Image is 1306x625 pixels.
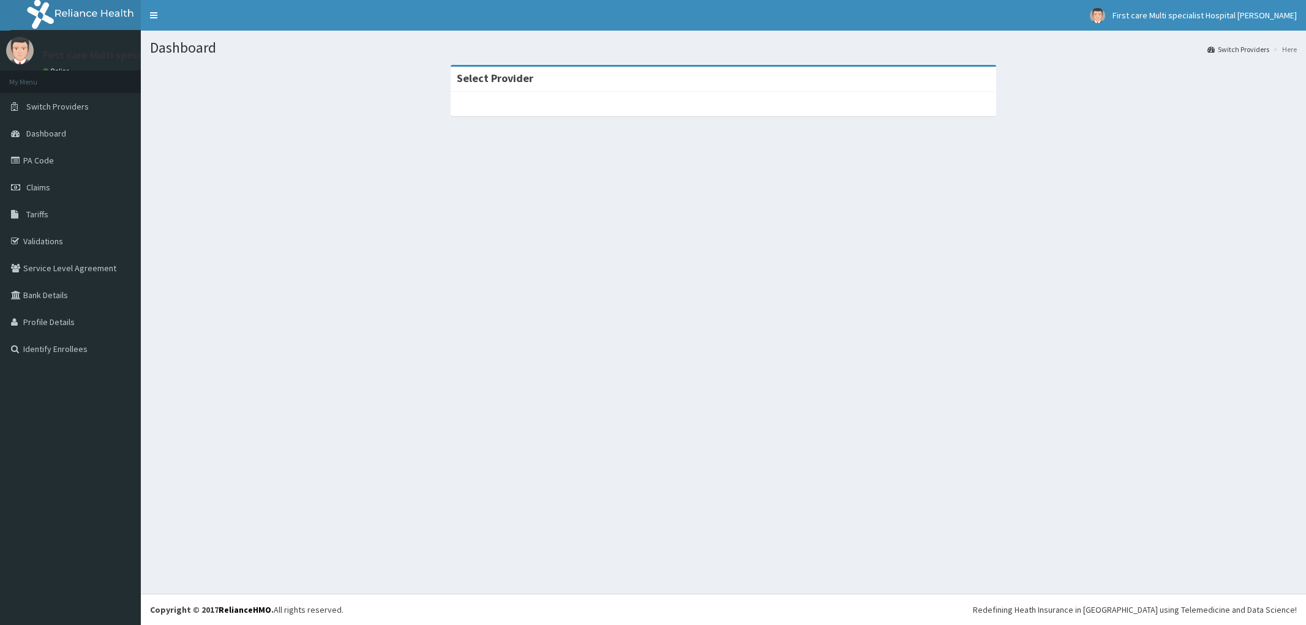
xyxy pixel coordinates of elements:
[150,604,274,615] strong: Copyright © 2017 .
[1113,10,1297,21] span: First care Multi specialist Hospital [PERSON_NAME]
[26,209,48,220] span: Tariffs
[1090,8,1105,23] img: User Image
[43,67,72,75] a: Online
[973,604,1297,616] div: Redefining Heath Insurance in [GEOGRAPHIC_DATA] using Telemedicine and Data Science!
[219,604,271,615] a: RelianceHMO
[26,101,89,112] span: Switch Providers
[141,594,1306,625] footer: All rights reserved.
[457,71,533,85] strong: Select Provider
[6,37,34,64] img: User Image
[26,182,50,193] span: Claims
[1207,44,1269,54] a: Switch Providers
[43,50,287,61] p: First care Multi specialist Hospital [PERSON_NAME]
[150,40,1297,56] h1: Dashboard
[1270,44,1297,54] li: Here
[26,128,66,139] span: Dashboard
